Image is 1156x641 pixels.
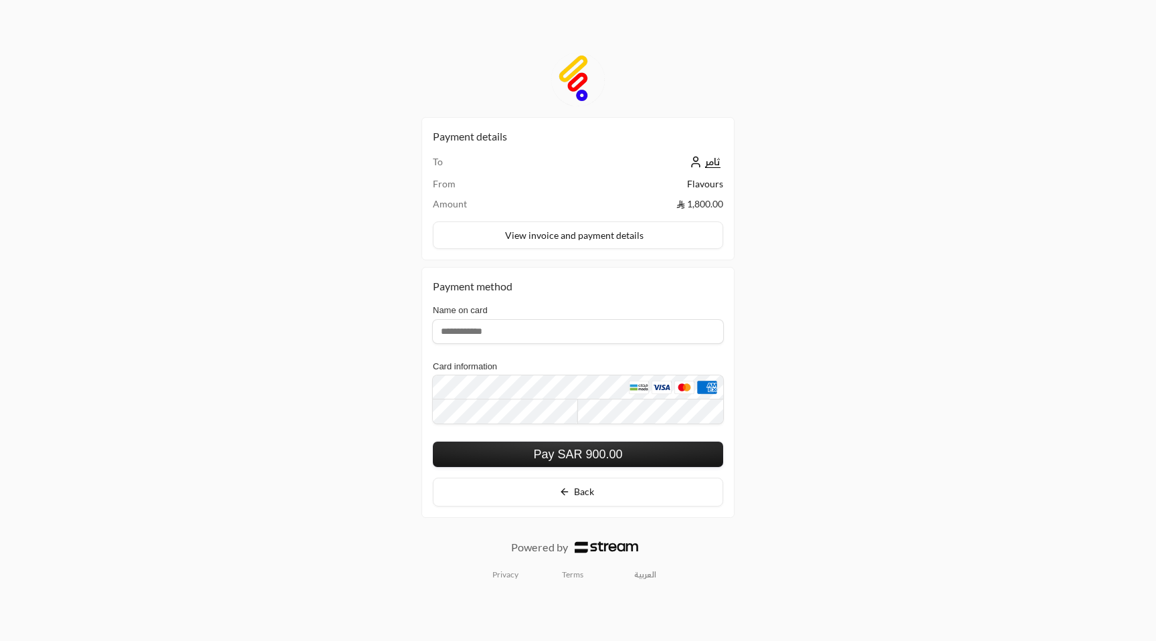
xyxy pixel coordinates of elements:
[433,478,723,507] button: Back
[562,569,583,580] a: Terms
[433,305,488,315] label: Name on card
[627,564,664,585] a: العربية
[433,128,723,145] h2: Payment details
[689,156,723,167] a: ثامر
[556,197,723,211] td: 1,800.00
[433,221,723,250] button: View invoice and payment details
[511,539,568,555] p: Powered by
[433,177,556,197] td: From
[574,486,594,497] span: Back
[433,361,497,371] label: Card information
[433,442,723,467] button: Pay SAR 900.00
[556,177,723,197] td: Flavours
[705,156,720,168] span: ثامر
[551,53,605,106] img: Company Logo
[492,569,518,580] a: Privacy
[433,278,723,294] div: Payment method
[433,155,556,177] td: To
[433,197,556,211] td: Amount
[575,541,638,553] img: Logo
